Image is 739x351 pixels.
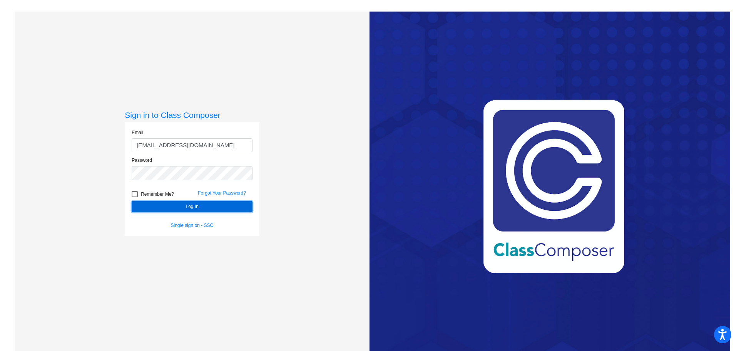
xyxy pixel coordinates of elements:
[132,157,152,164] label: Password
[141,190,174,199] span: Remember Me?
[125,110,259,120] h3: Sign in to Class Composer
[132,201,252,212] button: Log In
[198,190,246,196] a: Forgot Your Password?
[171,223,214,228] a: Single sign on - SSO
[132,129,143,136] label: Email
